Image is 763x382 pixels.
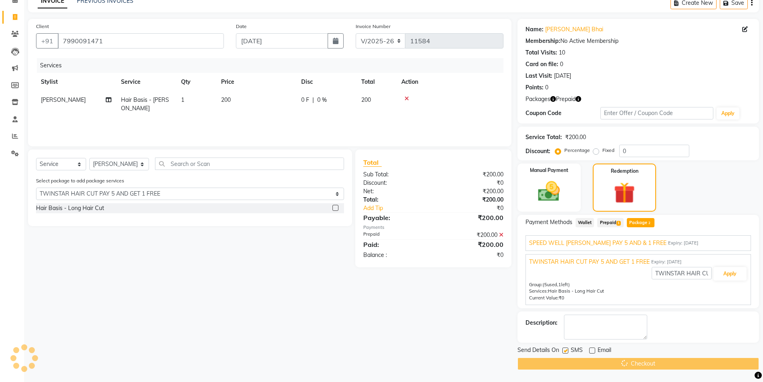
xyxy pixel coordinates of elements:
[363,224,503,231] div: Payments
[433,179,509,187] div: ₹0
[221,96,231,103] span: 200
[155,158,344,170] input: Search or Scan
[357,231,433,239] div: Prepaid
[357,179,433,187] div: Discount:
[602,147,614,154] label: Fixed
[525,218,572,226] span: Payment Methods
[652,267,712,279] input: note
[651,259,682,265] span: Expiry: [DATE]
[363,158,382,167] span: Total
[181,96,184,103] span: 1
[433,187,509,196] div: ₹200.00
[36,33,58,49] button: +91
[176,73,216,91] th: Qty
[525,147,550,156] div: Discount:
[598,346,611,356] span: Email
[545,83,548,92] div: 0
[529,239,666,247] span: SPEED WELL [PERSON_NAME] PAY 5 AND & 1 FREE
[607,180,642,206] img: _gift.svg
[647,221,652,226] span: 2
[433,231,509,239] div: ₹200.00
[565,133,586,141] div: ₹200.00
[525,83,544,92] div: Points:
[296,73,356,91] th: Disc
[713,267,747,281] button: Apply
[543,282,570,287] span: used, left)
[433,251,509,259] div: ₹0
[548,288,604,294] span: Hair Basis - Long Hair Cut
[433,213,509,222] div: ₹200.00
[525,109,601,117] div: Coupon Code
[433,196,509,204] div: ₹200.00
[558,282,561,287] span: 1
[611,168,638,175] label: Redemption
[121,96,169,112] span: Hair Basis - [PERSON_NAME]
[529,295,559,301] span: Current Value:
[356,73,397,91] th: Total
[559,295,564,301] span: ₹0
[529,282,543,287] span: Group:
[317,96,327,104] span: 0 %
[37,58,509,73] div: Services
[312,96,314,104] span: |
[545,25,603,34] a: [PERSON_NAME] Bhai
[525,60,558,69] div: Card on file:
[36,204,104,212] div: Hair Basis - Long Hair Cut
[216,73,296,91] th: Price
[357,240,433,249] div: Paid:
[525,95,550,103] span: Packages
[517,346,559,356] span: Send Details On
[627,218,654,227] span: Package
[530,167,568,174] label: Manual Payment
[556,95,576,103] span: Prepaid
[525,319,558,327] div: Description:
[717,107,739,119] button: Apply
[357,196,433,204] div: Total:
[357,213,433,222] div: Payable:
[357,170,433,179] div: Sub Total:
[564,147,590,154] label: Percentage
[446,204,509,212] div: ₹0
[525,25,544,34] div: Name:
[560,60,563,69] div: 0
[525,72,552,80] div: Last Visit:
[525,133,562,141] div: Service Total:
[301,96,309,104] span: 0 F
[600,107,713,119] input: Enter Offer / Coupon Code
[236,23,247,30] label: Date
[576,218,594,227] span: Wallet
[357,204,446,212] a: Add Tip
[616,221,621,226] span: 1
[41,96,86,103] span: [PERSON_NAME]
[433,170,509,179] div: ₹200.00
[36,73,116,91] th: Stylist
[356,23,391,30] label: Invoice Number
[543,282,547,287] span: (5
[525,37,560,45] div: Membership:
[668,240,699,247] span: Expiry: [DATE]
[554,72,571,80] div: [DATE]
[58,33,224,49] input: Search by Name/Mobile/Email/Code
[397,73,503,91] th: Action
[357,187,433,196] div: Net:
[357,251,433,259] div: Balance :
[531,179,567,204] img: _cash.svg
[116,73,176,91] th: Service
[525,37,751,45] div: No Active Membership
[529,258,650,266] span: TWINSTAR HAIR CUT PAY 5 AND GET 1 FREE
[597,218,623,227] span: Prepaid
[571,346,583,356] span: SMS
[529,288,548,294] span: Services:
[525,49,557,57] div: Total Visits:
[36,177,124,184] label: Select package to add package services
[36,23,49,30] label: Client
[559,49,565,57] div: 10
[433,240,509,249] div: ₹200.00
[361,96,371,103] span: 200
